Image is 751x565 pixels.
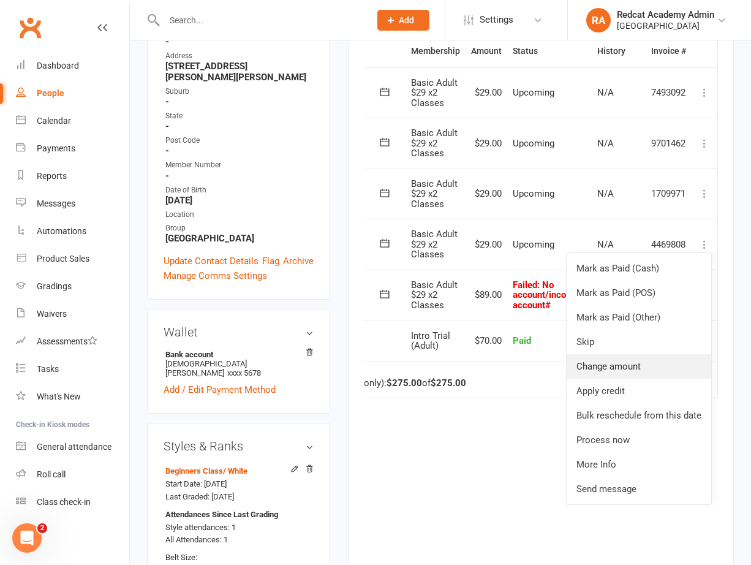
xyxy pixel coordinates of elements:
[165,159,314,171] div: Member Number
[227,368,261,377] span: xxxx 5678
[165,121,314,132] strong: -
[37,61,79,70] div: Dashboard
[262,254,279,268] a: Flag
[411,178,458,210] span: Basic Adult $29 x2 Classes
[16,355,129,383] a: Tasks
[567,330,711,354] a: Skip
[16,433,129,461] a: General attendance kiosk mode
[298,378,466,389] div: Total (this page only): of
[165,492,234,501] span: Last Graded: [DATE]
[165,86,314,97] div: Suburb
[165,145,314,156] strong: -
[164,268,267,283] a: Manage Comms Settings
[165,135,314,146] div: Post Code
[165,61,314,83] strong: [STREET_ADDRESS][PERSON_NAME][PERSON_NAME]
[567,477,711,501] a: Send message
[37,254,89,264] div: Product Sales
[37,171,67,181] div: Reports
[513,335,531,346] span: Paid
[165,553,197,562] span: Belt Size:
[16,245,129,273] a: Product Sales
[16,218,129,245] a: Automations
[37,336,97,346] div: Assessments
[164,325,314,339] h3: Wallet
[597,138,614,149] span: N/A
[466,36,507,67] th: Amount
[411,229,458,260] span: Basic Adult $29 x2 Classes
[16,107,129,135] a: Calendar
[592,36,646,67] th: History
[16,300,129,328] a: Waivers
[466,270,507,320] td: $89.00
[411,77,458,108] span: Basic Adult $29 x2 Classes
[646,118,692,169] td: 9701462
[37,309,67,319] div: Waivers
[480,6,513,34] span: Settings
[160,12,361,29] input: Search...
[377,10,429,31] button: Add
[165,184,314,196] div: Date of Birth
[567,305,711,330] a: Mark as Paid (Other)
[283,254,314,268] a: Archive
[37,523,47,533] span: 2
[37,281,72,291] div: Gradings
[411,279,458,311] span: Basic Adult $29 x2 Classes
[399,15,414,25] span: Add
[16,52,129,80] a: Dashboard
[164,254,259,268] a: Update Contact Details
[165,479,227,488] span: Start Date: [DATE]
[466,320,507,362] td: $70.00
[15,12,45,43] a: Clubworx
[165,466,247,476] a: Beginners Class
[513,279,586,311] span: Failed
[617,9,714,20] div: Redcat Academy Admin
[165,170,314,181] strong: -
[507,36,592,67] th: Status
[646,219,692,270] td: 4469808
[16,328,129,355] a: Assessments
[411,127,458,159] span: Basic Adult $29 x2 Classes
[387,377,422,389] strong: $275.00
[597,188,614,199] span: N/A
[165,222,314,234] div: Group
[646,67,692,118] td: 7493092
[165,195,314,206] strong: [DATE]
[37,226,86,236] div: Automations
[165,36,314,47] strong: -
[513,188,554,199] span: Upcoming
[37,88,64,98] div: People
[37,469,66,479] div: Roll call
[513,87,554,98] span: Upcoming
[567,354,711,379] a: Change amount
[513,279,586,311] span: : No account/incorrect account#
[165,509,278,521] strong: Attendances Since Last Grading
[513,138,554,149] span: Upcoming
[466,118,507,169] td: $29.00
[406,36,466,67] th: Membership
[37,143,75,153] div: Payments
[646,169,692,219] td: 1709971
[165,350,308,359] strong: Bank account
[597,87,614,98] span: N/A
[466,169,507,219] td: $29.00
[16,135,129,162] a: Payments
[165,535,228,544] span: All Attendances: 1
[164,439,314,453] h3: Styles & Ranks
[165,233,314,244] strong: [GEOGRAPHIC_DATA]
[16,190,129,218] a: Messages
[431,377,466,389] strong: $275.00
[16,80,129,107] a: People
[165,209,314,221] div: Location
[37,392,81,401] div: What's New
[164,382,276,397] a: Add / Edit Payment Method
[37,199,75,208] div: Messages
[466,67,507,118] td: $29.00
[567,379,711,403] a: Apply credit
[617,20,714,31] div: [GEOGRAPHIC_DATA]
[16,273,129,300] a: Gradings
[567,256,711,281] a: Mark as Paid (Cash)
[165,96,314,107] strong: -
[411,330,450,352] span: Intro Trial (Adult)
[567,403,711,428] a: Bulk reschedule from this date
[16,461,129,488] a: Roll call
